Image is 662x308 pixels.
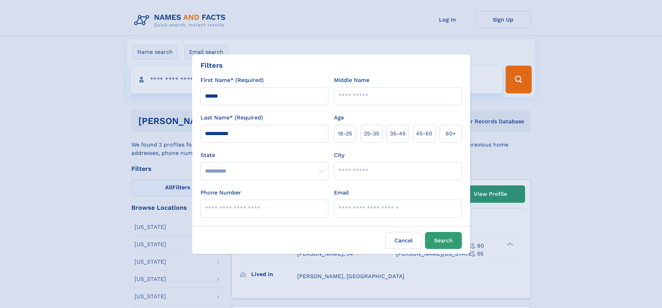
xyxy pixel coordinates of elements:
[201,60,223,70] div: Filters
[446,130,456,138] span: 60+
[416,130,432,138] span: 45‑60
[334,76,369,84] label: Middle Name
[201,114,263,122] label: Last Name* (Required)
[201,151,328,159] label: State
[425,232,462,249] button: Search
[201,189,241,197] label: Phone Number
[338,130,352,138] span: 18‑25
[390,130,406,138] span: 35‑45
[201,76,264,84] label: First Name* (Required)
[334,114,344,122] label: Age
[334,151,344,159] label: City
[364,130,379,138] span: 25‑35
[385,232,422,249] label: Cancel
[334,189,349,197] label: Email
